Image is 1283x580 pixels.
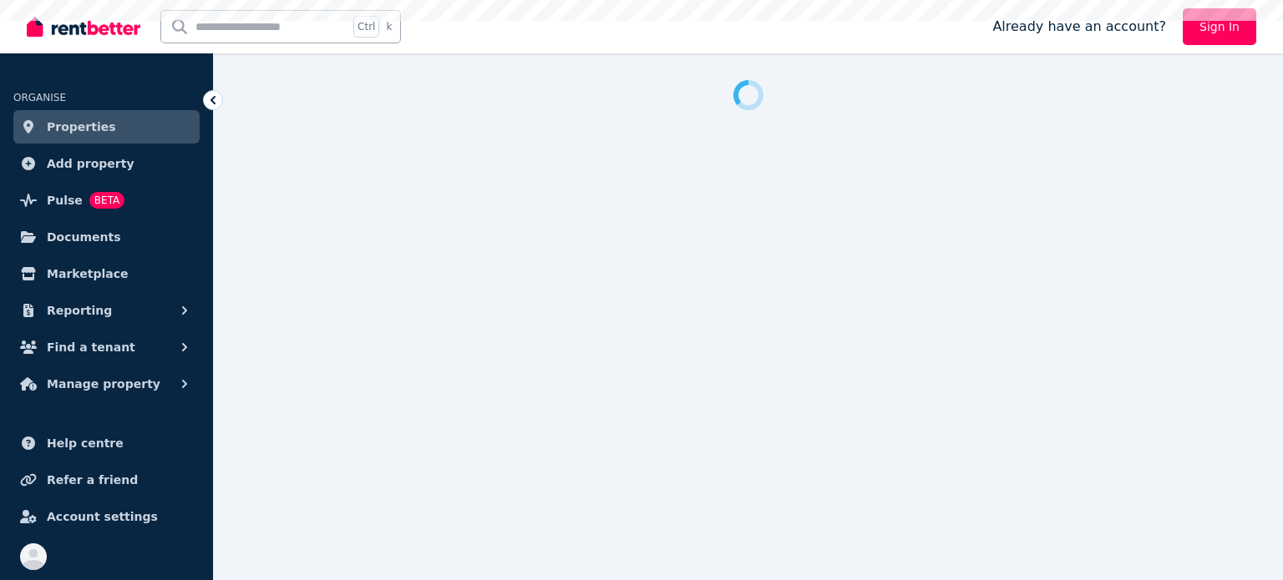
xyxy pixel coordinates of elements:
[13,330,200,364] button: Find a tenant
[47,507,158,527] span: Account settings
[353,16,379,38] span: Ctrl
[47,190,83,210] span: Pulse
[13,184,200,217] a: PulseBETA
[992,17,1166,37] span: Already have an account?
[386,20,392,33] span: k
[1183,8,1256,45] a: Sign In
[27,14,140,39] img: RentBetter
[47,337,135,357] span: Find a tenant
[13,220,200,254] a: Documents
[13,294,200,327] button: Reporting
[47,433,124,453] span: Help centre
[13,110,200,144] a: Properties
[47,300,112,320] span: Reporting
[47,227,121,247] span: Documents
[13,257,200,290] a: Marketplace
[13,500,200,533] a: Account settings
[47,374,160,394] span: Manage property
[47,117,116,137] span: Properties
[47,264,128,284] span: Marketplace
[13,463,200,497] a: Refer a friend
[47,154,134,174] span: Add property
[13,426,200,460] a: Help centre
[13,147,200,180] a: Add property
[13,92,66,103] span: ORGANISE
[13,367,200,401] button: Manage property
[47,470,138,490] span: Refer a friend
[89,192,124,209] span: BETA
